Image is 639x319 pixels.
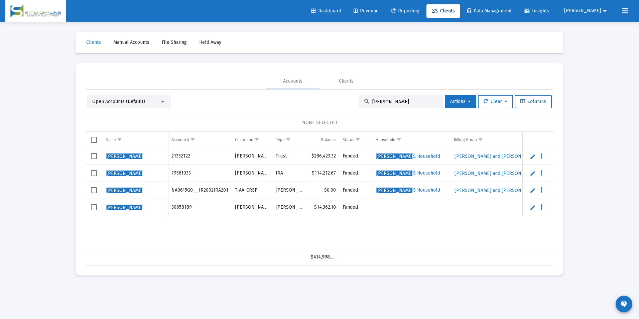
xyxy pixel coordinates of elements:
div: Select row [91,187,97,193]
td: [PERSON_NAME] [232,148,272,165]
a: [PERSON_NAME] [106,151,144,162]
div: Funded [343,187,369,194]
span: Show filter options for column 'Account #' [190,137,195,142]
a: Clients [81,36,106,49]
a: Edit [530,170,536,176]
button: Clear [478,95,513,108]
span: Clients [86,39,101,45]
div: Type [276,137,285,142]
span: Actions [450,99,471,104]
mat-icon: arrow_drop_down [601,4,609,18]
td: 79561033 [168,165,232,182]
mat-icon: contact_support [620,300,628,308]
button: Actions [445,95,476,108]
a: Held Away [194,36,227,49]
span: [PERSON_NAME] [376,153,413,159]
span: Manual Accounts [113,39,149,45]
a: [PERSON_NAME] [106,202,144,212]
span: Columns [520,99,546,104]
div: Billing Group [454,137,477,142]
td: $114,212.67 [307,165,339,182]
td: 30658189 [168,199,232,216]
td: Column Household [372,132,451,148]
div: Custodian [235,137,253,142]
div: Household [376,137,395,142]
td: $14,362.10 [307,199,339,216]
div: NONE SELECTED [91,119,548,126]
div: Status [343,137,354,142]
span: Show filter options for column 'Custodian' [254,137,259,142]
span: Held Away [199,39,221,45]
span: File Sharing [162,39,187,45]
span: [PERSON_NAME] [106,153,143,159]
span: S Household [376,187,440,193]
span: Revenue [354,8,379,14]
span: [PERSON_NAME] [106,188,143,193]
a: Insights [519,4,554,18]
span: Clear [484,99,507,104]
a: [PERSON_NAME]S Household [376,151,441,162]
span: Open Accounts (Default) [92,99,145,104]
a: [PERSON_NAME]S Household [376,168,441,178]
a: Edit [530,204,536,210]
span: [PERSON_NAME] and [PERSON_NAME].70% Flat-Arrears [455,171,576,176]
div: Funded [343,204,369,211]
div: Select all [91,137,97,143]
div: Select row [91,170,97,176]
a: Edit [530,187,536,193]
div: Accounts [283,78,302,85]
a: [PERSON_NAME]S Household [376,185,441,195]
td: $286,423.32 [307,148,339,165]
span: Show filter options for column 'Type' [286,137,291,142]
a: Manual Accounts [108,36,155,49]
td: TIAA-CREF [232,182,272,199]
td: Trust [272,148,307,165]
span: Reporting [391,8,419,14]
div: Select row [91,153,97,159]
a: Reporting [386,4,425,18]
a: [PERSON_NAME] and [PERSON_NAME].00% No Fee [454,186,566,195]
span: Insights [524,8,549,14]
span: [PERSON_NAME] and [PERSON_NAME].00% No Fee [455,188,565,193]
td: Column Account # [168,132,232,148]
td: Column Status [339,132,372,148]
span: Dashboard [311,8,341,14]
span: Show filter options for column 'Name' [117,137,122,142]
span: S Household [376,153,440,159]
td: $0.00 [307,182,339,199]
div: Select row [91,204,97,210]
td: [PERSON_NAME] [272,182,307,199]
a: Data Management [462,4,517,18]
td: Column Balance [307,132,339,148]
span: Show filter options for column 'Status' [355,137,360,142]
span: [PERSON_NAME] [376,188,413,193]
td: Column Custodian [232,132,272,148]
a: [PERSON_NAME] and [PERSON_NAME].70% Flat-Arrears [454,151,576,161]
button: Columns [515,95,552,108]
a: Revenue [348,4,384,18]
span: [PERSON_NAME] [106,171,143,176]
span: Clients [432,8,455,14]
a: File Sharing [156,36,192,49]
span: Data Management [467,8,512,14]
div: Balance [321,137,336,142]
a: Edit [530,153,536,159]
span: [PERSON_NAME] and [PERSON_NAME].70% Flat-Arrears [455,153,576,159]
span: Show filter options for column 'Billing Group' [478,137,483,142]
span: Show filter options for column 'Household' [396,137,401,142]
div: Data grid [86,132,553,265]
td: [PERSON_NAME] [272,199,307,216]
a: [PERSON_NAME] and [PERSON_NAME].70% Flat-Arrears [454,169,576,178]
td: 21332122 [168,148,232,165]
div: Name [106,137,116,142]
div: $414,998.09 [311,254,336,260]
div: Funded [343,170,369,177]
div: Funded [343,153,369,159]
div: Clients [339,78,354,85]
td: Column Name [102,132,168,148]
span: S Household [376,170,440,176]
span: [PERSON_NAME] [106,205,143,210]
td: NA0615G0__IR2002IRA201 [168,182,232,199]
input: Search [372,99,438,105]
td: [PERSON_NAME] [232,199,272,216]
